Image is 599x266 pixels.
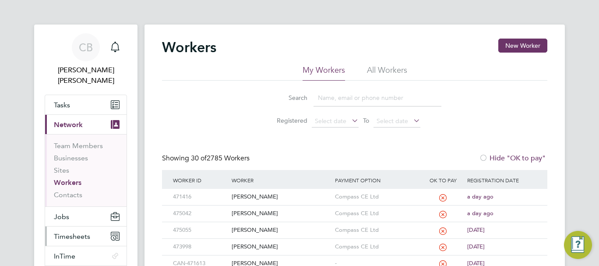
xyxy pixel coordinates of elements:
div: Worker ID [171,170,229,190]
li: My Workers [303,65,345,81]
div: Worker [229,170,332,190]
h2: Workers [162,39,216,56]
span: InTime [54,252,75,260]
a: Team Members [54,142,103,150]
a: Contacts [54,191,82,199]
div: 471416 [171,189,229,205]
button: Engage Resource Center [564,231,592,259]
label: Registered [268,117,307,124]
span: To [360,115,372,126]
div: 475042 [171,206,229,222]
span: a day ago [467,209,493,217]
a: Tasks [45,95,127,114]
div: Compass CE Ltd [333,222,421,238]
button: InTime [45,246,127,266]
div: 475055 [171,222,229,238]
a: 471416[PERSON_NAME]Compass CE Ltda day ago [171,188,539,196]
span: 2785 Workers [191,154,250,163]
div: [PERSON_NAME] [229,239,332,255]
span: 30 of [191,154,207,163]
div: Registration Date [465,170,539,190]
a: CB[PERSON_NAME] [PERSON_NAME] [45,33,127,86]
div: [PERSON_NAME] [229,206,332,222]
div: Payment Option [333,170,421,190]
button: Jobs [45,207,127,226]
span: Tasks [54,101,70,109]
span: a day ago [467,193,493,200]
span: Select date [377,117,408,125]
div: OK to pay [421,170,465,190]
label: Hide "OK to pay" [479,154,546,163]
label: Search [268,94,307,102]
div: Network [45,134,127,206]
input: Name, email or phone number [314,89,441,106]
div: [PERSON_NAME] [229,222,332,238]
div: [PERSON_NAME] [229,189,332,205]
button: Network [45,115,127,134]
span: CB [79,42,93,53]
div: Compass CE Ltd [333,239,421,255]
a: Workers [54,178,81,187]
a: 475055[PERSON_NAME]Compass CE Ltd[DATE] [171,222,539,229]
div: Compass CE Ltd [333,189,421,205]
a: Businesses [54,154,88,162]
a: Sites [54,166,69,174]
a: CAN-471613[PERSON_NAME]-[DATE] [171,255,539,262]
li: All Workers [367,65,407,81]
div: Compass CE Ltd [333,206,421,222]
div: 473998 [171,239,229,255]
span: Jobs [54,213,69,221]
button: New Worker [498,39,547,53]
a: 475042[PERSON_NAME]Compass CE Ltda day ago [171,205,539,213]
div: Showing [162,154,251,163]
span: Select date [315,117,346,125]
span: [DATE] [467,226,485,234]
span: Connor Batty [45,65,127,86]
button: Timesheets [45,227,127,246]
a: 473998[PERSON_NAME]Compass CE Ltd[DATE] [171,238,539,246]
span: [DATE] [467,243,485,250]
span: Timesheets [54,232,90,241]
span: Network [54,121,83,129]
